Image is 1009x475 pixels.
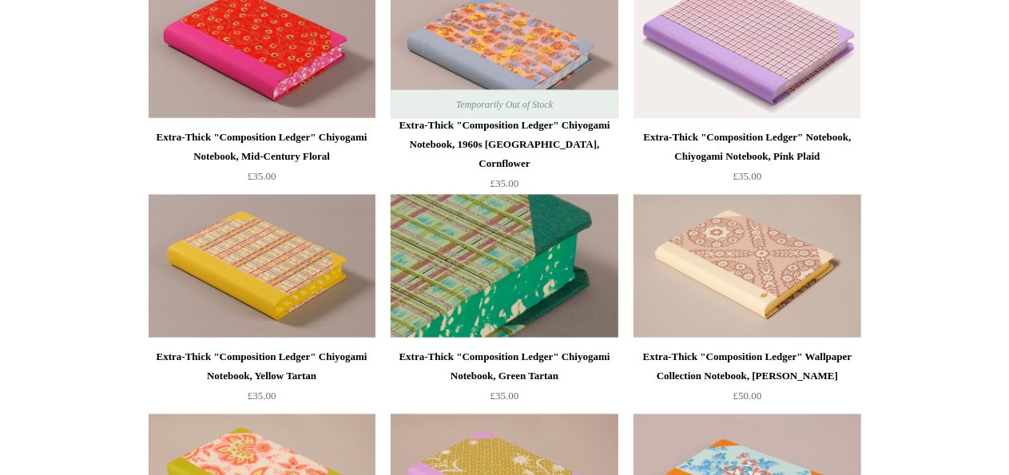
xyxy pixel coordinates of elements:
span: Temporarily Out of Stock [440,90,569,119]
a: Extra-Thick "Composition Ledger" Wallpaper Collection Notebook, Laurel Trellis Extra-Thick "Compo... [634,195,860,338]
div: Extra-Thick "Composition Ledger" Notebook, Chiyogami Notebook, Pink Plaid [638,128,856,166]
img: Extra-Thick "Composition Ledger" Chiyogami Notebook, Yellow Tartan [149,195,375,338]
a: Extra-Thick "Composition Ledger" Chiyogami Notebook, Yellow Tartan £35.00 [149,347,375,413]
img: Extra-Thick "Composition Ledger" Chiyogami Notebook, Green Tartan [391,195,618,338]
div: Extra-Thick "Composition Ledger" Chiyogami Notebook, 1960s [GEOGRAPHIC_DATA], Cornflower [395,116,614,173]
div: Extra-Thick "Composition Ledger" Chiyogami Notebook, Yellow Tartan [153,347,371,386]
div: Extra-Thick "Composition Ledger" Chiyogami Notebook, Mid-Century Floral [153,128,371,166]
a: Extra-Thick "Composition Ledger" Notebook, Chiyogami Notebook, Pink Plaid £35.00 [634,128,860,193]
div: Extra-Thick "Composition Ledger" Wallpaper Collection Notebook, [PERSON_NAME] [638,347,856,386]
span: £35.00 [733,170,762,182]
span: £35.00 [248,170,276,182]
a: Extra-Thick "Composition Ledger" Chiyogami Notebook, Green Tartan £35.00 [391,347,618,413]
span: £35.00 [248,390,276,402]
a: Extra-Thick "Composition Ledger" Chiyogami Notebook, Yellow Tartan Extra-Thick "Composition Ledge... [149,195,375,338]
a: Extra-Thick "Composition Ledger" Chiyogami Notebook, Green Tartan Extra-Thick "Composition Ledger... [391,195,618,338]
span: £35.00 [491,177,519,189]
div: Extra-Thick "Composition Ledger" Chiyogami Notebook, Green Tartan [395,347,614,386]
a: Extra-Thick "Composition Ledger" Chiyogami Notebook, 1960s [GEOGRAPHIC_DATA], Cornflower £35.00 [391,116,618,193]
img: Extra-Thick "Composition Ledger" Wallpaper Collection Notebook, Laurel Trellis [634,195,860,338]
span: £35.00 [491,390,519,402]
a: Extra-Thick "Composition Ledger" Wallpaper Collection Notebook, [PERSON_NAME] £50.00 [634,347,860,413]
a: Extra-Thick "Composition Ledger" Chiyogami Notebook, Mid-Century Floral £35.00 [149,128,375,193]
span: £50.00 [733,390,762,402]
